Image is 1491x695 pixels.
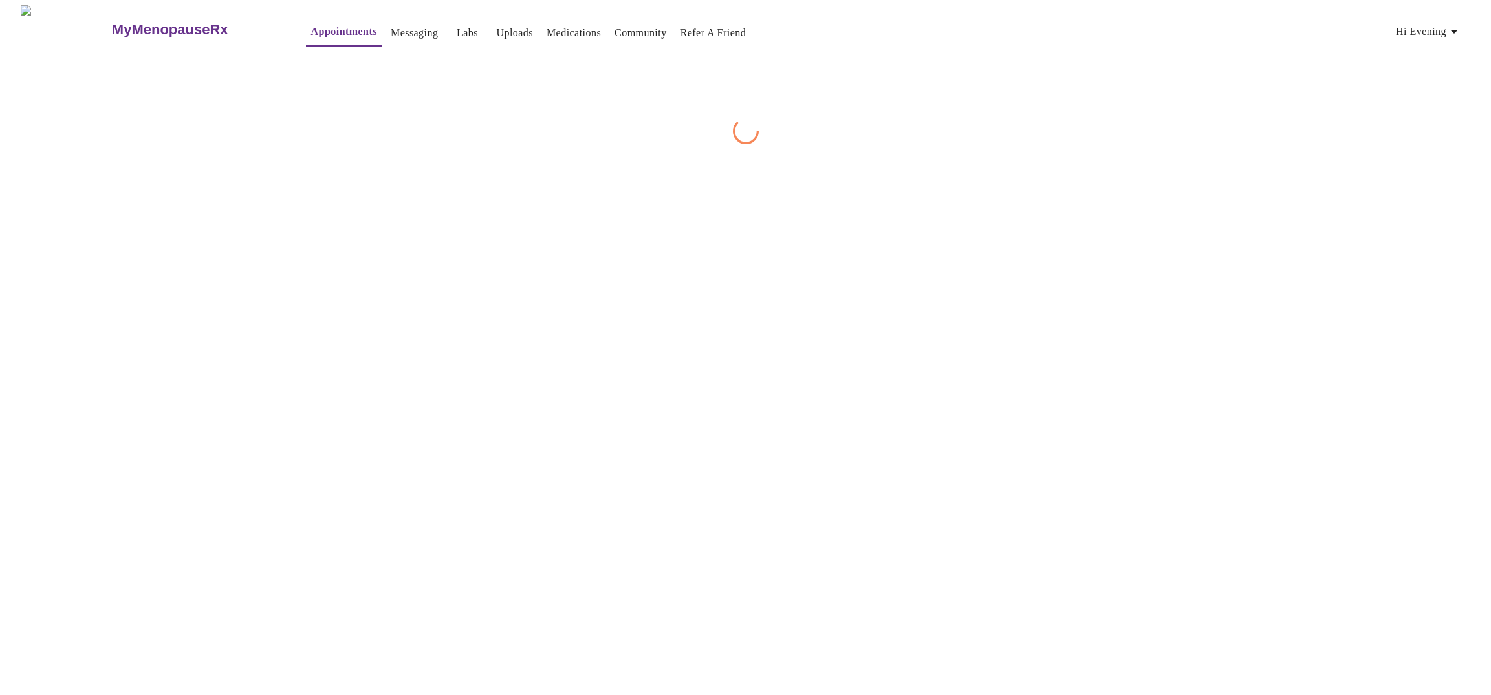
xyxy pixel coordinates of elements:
[609,20,672,46] button: Community
[112,21,228,38] h3: MyMenopauseRx
[547,24,601,42] a: Medications
[615,24,667,42] a: Community
[457,24,478,42] a: Labs
[391,24,438,42] a: Messaging
[21,5,110,54] img: MyMenopauseRx Logo
[675,20,752,46] button: Refer a Friend
[446,20,488,46] button: Labs
[311,23,377,41] a: Appointments
[1391,19,1467,45] button: Hi Evening
[110,7,279,52] a: MyMenopauseRx
[306,19,382,47] button: Appointments
[491,20,538,46] button: Uploads
[541,20,606,46] button: Medications
[1396,23,1462,41] span: Hi Evening
[496,24,533,42] a: Uploads
[680,24,746,42] a: Refer a Friend
[386,20,443,46] button: Messaging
